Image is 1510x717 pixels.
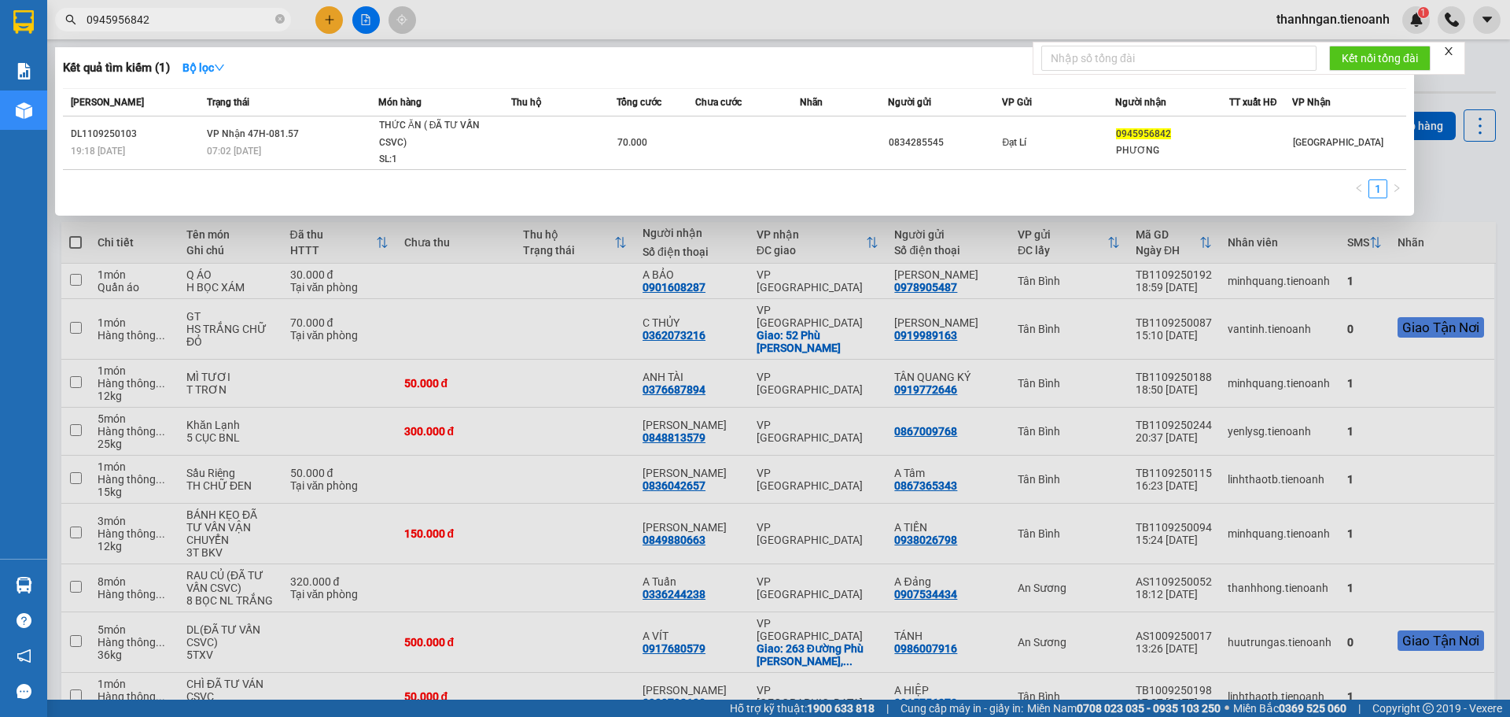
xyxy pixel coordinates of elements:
[1387,179,1406,198] button: right
[1003,137,1027,148] span: Đạt Lí
[13,10,34,34] img: logo-vxr
[1041,46,1317,71] input: Nhập số tổng đài
[379,117,497,151] div: THỨC ĂN ( ĐÃ TƯ VẤN CSVC)
[170,55,238,80] button: Bộ lọcdown
[695,97,742,108] span: Chưa cước
[207,146,261,157] span: 07:02 [DATE]
[1229,97,1277,108] span: TT xuất HĐ
[889,135,1001,151] div: 0834285545
[617,137,647,148] span: 70.000
[1350,179,1368,198] li: Previous Page
[1443,46,1454,57] span: close
[1369,180,1387,198] a: 1
[1392,183,1401,193] span: right
[275,13,285,28] span: close-circle
[1116,142,1228,159] div: PHƯƠNG
[63,60,170,76] h3: Kết quả tìm kiếm ( 1 )
[207,97,249,108] span: Trạng thái
[1368,179,1387,198] li: 1
[16,577,32,593] img: warehouse-icon
[1116,128,1171,139] span: 0945956842
[1354,183,1364,193] span: left
[1292,97,1331,108] span: VP Nhận
[800,97,823,108] span: Nhãn
[1115,97,1166,108] span: Người nhận
[1350,179,1368,198] button: left
[16,102,32,119] img: warehouse-icon
[71,97,144,108] span: [PERSON_NAME]
[1002,97,1032,108] span: VP Gửi
[87,11,272,28] input: Tìm tên, số ĐT hoặc mã đơn
[888,97,931,108] span: Người gửi
[182,61,225,74] strong: Bộ lọc
[207,128,299,139] span: VP Nhận 47H-081.57
[1342,50,1418,67] span: Kết nối tổng đài
[379,151,497,168] div: SL: 1
[214,62,225,73] span: down
[71,126,202,142] div: DL1109250103
[71,146,125,157] span: 19:18 [DATE]
[16,63,32,79] img: solution-icon
[1293,137,1383,148] span: [GEOGRAPHIC_DATA]
[378,97,422,108] span: Món hàng
[17,649,31,663] span: notification
[17,613,31,628] span: question-circle
[1329,46,1431,71] button: Kết nối tổng đài
[617,97,661,108] span: Tổng cước
[511,97,541,108] span: Thu hộ
[275,14,285,24] span: close-circle
[65,14,76,25] span: search
[17,684,31,699] span: message
[1387,179,1406,198] li: Next Page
